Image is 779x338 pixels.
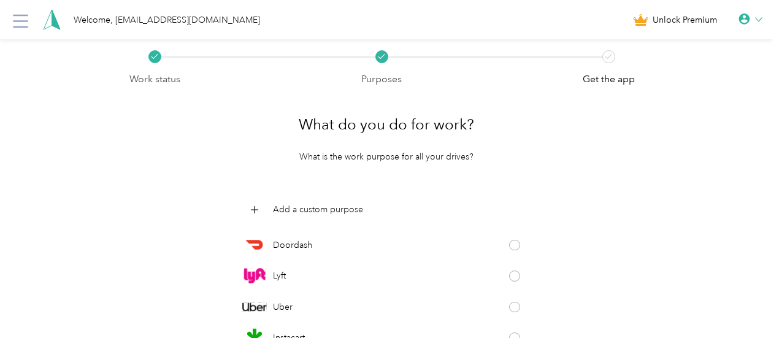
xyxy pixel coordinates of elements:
[74,13,260,26] div: Welcome, [EMAIL_ADDRESS][DOMAIN_NAME]
[361,72,402,87] p: Purposes
[273,269,286,282] p: Lyft
[273,239,312,252] p: Doordash
[653,13,717,26] span: Unlock Premium
[299,110,474,139] h1: What do you do for work?
[129,72,180,87] p: Work status
[273,301,293,313] p: Uber
[710,269,779,338] iframe: Everlance-gr Chat Button Frame
[299,150,474,163] p: What is the work purpose for all your drives?
[583,72,635,87] p: Get the app
[273,203,363,216] p: Add a custom purpose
